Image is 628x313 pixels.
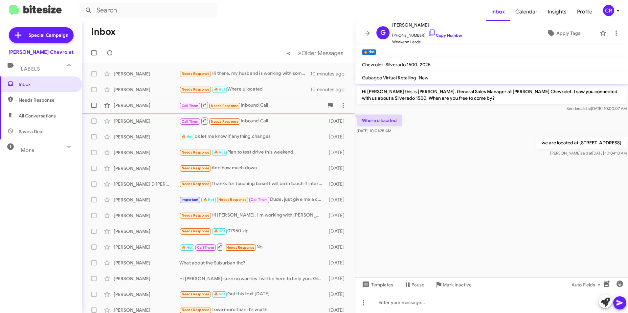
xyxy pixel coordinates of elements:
span: 🔥 Hot [214,229,225,233]
div: [DATE] [326,260,350,266]
div: [DATE] [326,244,350,250]
p: Where u located [357,115,402,126]
span: G [380,28,386,38]
span: Templates [361,279,393,291]
div: 07950 zip [179,227,326,235]
div: Thanks for touching base! I will be in touch if interested. Thanks [179,180,326,188]
nav: Page navigation example [283,46,347,60]
div: CR [603,5,614,16]
div: [PERSON_NAME] Chevrolet [9,49,74,55]
span: 🔥 Hot [214,150,225,155]
span: Weekend Leads [392,39,462,45]
div: [PERSON_NAME] [114,102,179,109]
span: Call Them [197,245,214,250]
span: Needs Response [182,308,210,312]
span: » [298,49,302,57]
button: Next [294,46,347,60]
div: And how much down [179,164,326,172]
div: What about the Suburban tho? [179,260,326,266]
div: [PERSON_NAME] [114,197,179,203]
input: Search [79,3,217,18]
div: Inbound Call [179,101,324,109]
span: 🔥 Hot [182,135,193,139]
span: Gubagoo Virtual Retailing [362,75,416,81]
a: Copy Number [428,33,462,38]
div: [DATE] [326,212,350,219]
span: « [287,49,290,57]
span: [PERSON_NAME] [392,21,462,29]
div: [PERSON_NAME] [114,149,179,156]
span: Older Messages [302,50,343,57]
span: [DATE] 10:01:28 AM [357,128,391,133]
button: Templates [355,279,398,291]
button: Previous [283,46,294,60]
span: Chevrolet [362,62,383,68]
div: No [179,243,326,251]
span: 🔥 Hot [214,292,225,296]
a: Profile [572,2,597,21]
button: Auto Fields [566,279,608,291]
div: [PERSON_NAME] [114,118,179,124]
div: Dude, just give me a call. I have 15mins b4 this conference call at 11:30am [179,196,326,203]
span: 2025 [420,62,431,68]
span: More [21,147,34,153]
span: said at [581,151,592,156]
div: [PERSON_NAME] [114,212,179,219]
span: 🔥 Hot [203,198,214,202]
button: Apply Tags [530,27,596,39]
div: [DATE] [326,228,350,235]
div: [PERSON_NAME] [114,134,179,140]
div: Hi [PERSON_NAME], I'm working with [PERSON_NAME].Thank you though. [179,212,326,219]
span: Needs Response [182,229,210,233]
span: Needs Response [218,198,246,202]
span: Needs Response [211,104,239,108]
div: [DATE] [326,118,350,124]
div: [PERSON_NAME] [114,165,179,172]
div: [DATE] [326,149,350,156]
div: Hi [PERSON_NAME] sure no worries I will be here to help you. Give me call at [PHONE_NUMBER] or my... [179,275,326,282]
div: [PERSON_NAME] [114,291,179,298]
div: [PERSON_NAME] D'[PERSON_NAME] [114,181,179,187]
span: Needs Response [182,182,210,186]
span: Needs Response [182,87,210,92]
span: Auto Fields [572,279,603,291]
div: [PERSON_NAME] [114,260,179,266]
div: Plan to test drive this weekend [179,149,326,156]
div: [DATE] [326,165,350,172]
span: Inbox [19,81,75,88]
a: Insights [543,2,572,21]
div: ok let me know if anything changes [179,133,326,140]
span: All Conversations [19,113,56,119]
div: [DATE] [326,291,350,298]
a: Calendar [510,2,543,21]
span: Needs Response [182,213,210,218]
p: Hi [PERSON_NAME] this is [PERSON_NAME], General Sales Manager at [PERSON_NAME] Chevrolet. I saw y... [357,86,627,104]
h1: Inbox [91,27,116,37]
div: Hi there, my husband is working with someone I believe already [179,70,310,77]
span: 🔥 Hot [182,245,193,250]
span: Special Campaign [29,32,68,38]
span: said at [579,106,591,111]
div: [PERSON_NAME] [114,244,179,250]
span: Needs Response [182,72,210,76]
span: [PERSON_NAME] [DATE] 10:04:13 AM [550,151,627,156]
a: Inbox [486,2,510,21]
span: Sender [DATE] 10:00:07 AM [567,106,627,111]
div: 10 minutes ago [310,71,350,77]
div: [DATE] [326,197,350,203]
span: Needs Response [226,245,254,250]
div: Got this text [DATE] [179,290,326,298]
span: New [419,75,428,81]
span: Apply Tags [556,27,580,39]
div: [PERSON_NAME] [114,71,179,77]
button: CR [597,5,621,16]
div: [DATE] [326,134,350,140]
span: Labels [21,66,40,72]
div: 10 minutes ago [310,86,350,93]
span: Needs Response [182,150,210,155]
span: Needs Response [182,166,210,170]
div: Inbound Call [179,117,326,125]
span: Needs Response [19,97,75,103]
